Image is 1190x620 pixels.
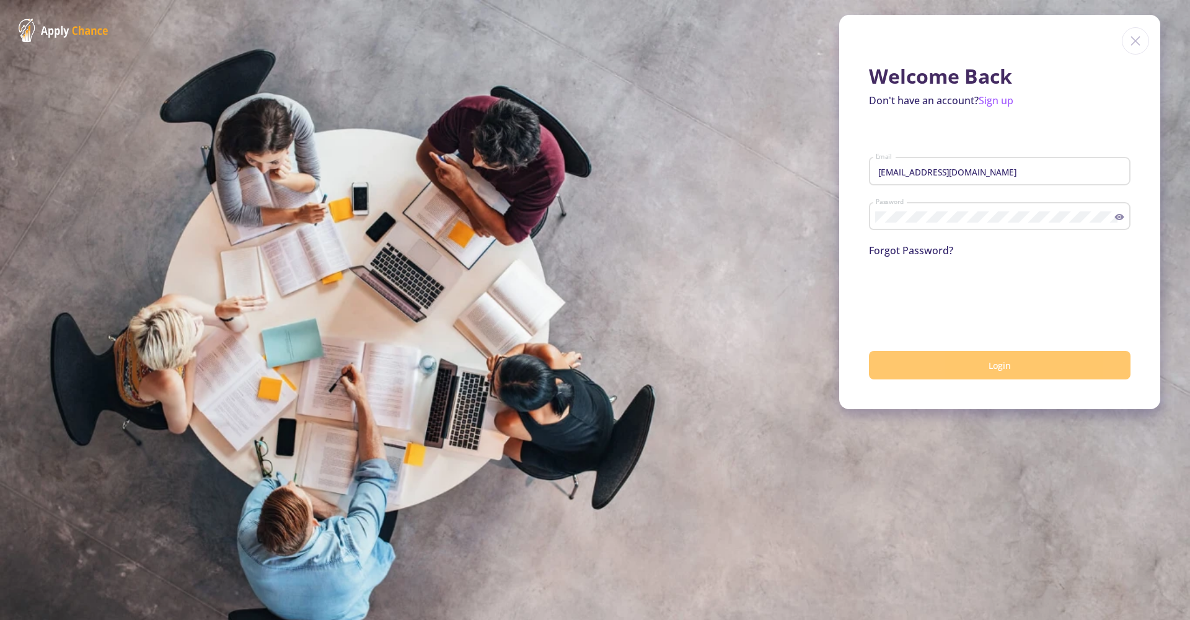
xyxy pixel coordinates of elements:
img: ApplyChance Logo [19,19,108,42]
a: Sign up [979,94,1013,107]
span: Login [989,360,1011,371]
iframe: reCAPTCHA [869,273,1057,321]
h1: Welcome Back [869,64,1130,88]
button: Login [869,351,1130,380]
img: close icon [1122,27,1149,55]
p: Don't have an account? [869,93,1130,108]
a: Forgot Password? [869,244,953,257]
